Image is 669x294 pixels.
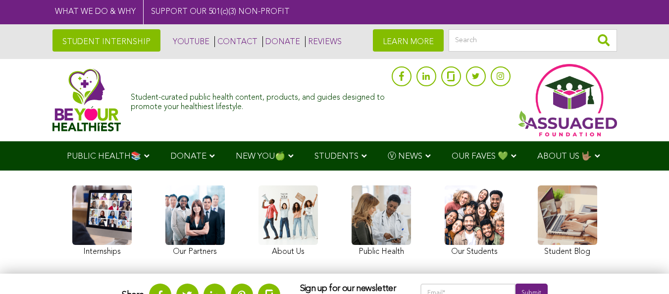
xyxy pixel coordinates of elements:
a: CONTACT [214,36,257,47]
a: REVIEWS [305,36,342,47]
span: OUR FAVES 💚 [452,152,508,161]
div: Student-curated public health content, products, and guides designed to promote your healthiest l... [131,88,386,112]
a: DONATE [262,36,300,47]
a: STUDENT INTERNSHIP [52,29,160,52]
span: STUDENTS [314,152,359,161]
span: NEW YOU🍏 [236,152,285,161]
div: Navigation Menu [52,141,617,171]
a: YOUTUBE [170,36,209,47]
a: LEARN MORE [373,29,444,52]
iframe: Chat Widget [619,246,669,294]
img: Assuaged [52,68,121,131]
span: DONATE [170,152,206,161]
span: Ⓥ NEWS [388,152,422,161]
img: Assuaged App [518,64,617,136]
input: Search [449,29,617,52]
span: ABOUT US 🤟🏽 [537,152,592,161]
span: PUBLIC HEALTH📚 [67,152,141,161]
img: glassdoor [447,71,454,81]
